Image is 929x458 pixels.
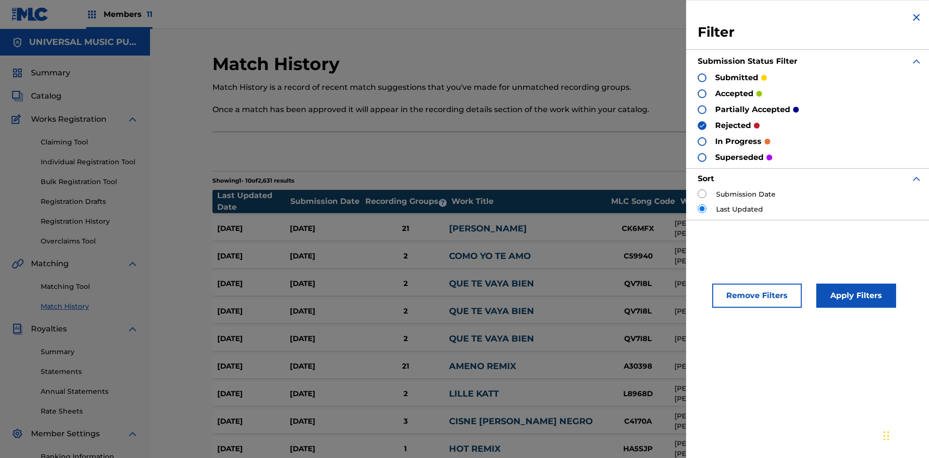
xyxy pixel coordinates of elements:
a: Matching Tool [41,282,138,292]
iframe: Chat Widget [881,412,929,458]
label: Submission Date [716,189,776,200]
div: Submission Date [290,196,363,207]
div: [DATE] [217,388,290,400]
a: CISNE [PERSON_NAME] NEGRO [449,416,593,427]
div: 21 [362,361,449,372]
h2: Match History [212,53,345,75]
p: submitted [715,72,758,84]
div: HA5SJP [602,444,674,455]
div: [DATE] [217,444,290,455]
span: Works Registration [31,114,106,125]
p: partially accepted [715,104,790,115]
a: [PERSON_NAME] [449,223,527,234]
a: Annual Statements [41,386,138,397]
a: SummarySummary [12,67,70,79]
a: Bulk Registration Tool [41,177,138,187]
p: Showing 1 - 10 of 2,631 results [212,176,294,185]
img: expand [127,428,138,440]
img: Matching [12,258,24,270]
a: Individual Registration Tool [41,157,138,167]
div: QV7I8L [602,306,674,317]
div: [DATE] [217,361,290,372]
div: QV7I8L [602,333,674,344]
div: [DATE] [217,306,290,317]
div: [DATE] [290,416,362,427]
a: QUE TE VAYA BIEN [449,278,534,289]
div: [PERSON_NAME] BEIGBEDER [PERSON_NAME] [PERSON_NAME] [674,246,827,266]
p: in progress [715,136,762,147]
img: expand [911,173,922,185]
a: Statements [41,367,138,377]
span: Catalog [31,90,61,102]
span: ? [439,199,447,207]
div: [DATE] [290,278,362,289]
a: Overclaims Tool [41,236,138,246]
p: superseded [715,152,764,163]
strong: Sort [698,174,714,183]
img: expand [127,323,138,335]
img: Accounts [12,37,23,48]
img: Summary [12,67,23,79]
div: 21 [362,223,449,234]
a: AMENO REMIX [449,361,516,372]
div: 2 [362,278,449,289]
img: close [911,12,922,23]
div: C4170A [602,416,674,427]
p: Once a match has been approved it will appear in the recording details section of the work within... [212,104,716,115]
a: Rate Sheets [41,406,138,416]
div: [PERSON_NAME] [674,334,827,344]
span: 11 [147,10,152,19]
div: 2 [362,333,449,344]
a: Claiming Tool [41,137,138,147]
div: 1 [362,444,449,455]
div: QV7I8L [602,278,674,289]
div: [PERSON_NAME] [674,279,827,289]
button: Remove Filters [712,284,802,308]
span: Royalties [31,323,67,335]
div: CK6MFX [602,223,674,234]
img: Top Rightsholders [86,9,98,20]
a: LILLE KATT [449,388,499,399]
div: [DATE] [290,251,362,262]
div: [PERSON_NAME], [PERSON_NAME] [PERSON_NAME], [PERSON_NAME] [674,384,827,404]
div: [PERSON_NAME] BEIGBEDER [PERSON_NAME] [PERSON_NAME] [674,218,827,239]
a: Registration Drafts [41,197,138,207]
span: Member Settings [31,428,100,440]
img: expand [127,258,138,270]
div: [DATE] [217,333,290,344]
img: Royalties [12,323,23,335]
div: [DATE] [217,416,290,427]
h3: Filter [698,24,922,41]
div: [DATE] [217,251,290,262]
a: CatalogCatalog [12,90,61,102]
div: [PERSON_NAME] BEIGBEDER [PERSON_NAME] [PERSON_NAME] [674,411,827,431]
strong: Submission Status Filter [698,57,797,66]
div: [DATE] [217,278,290,289]
div: [DATE] [290,444,362,455]
div: [DATE] [217,223,290,234]
div: 2 [362,388,449,400]
p: accepted [715,88,753,100]
a: Match History [41,301,138,312]
div: [DATE] [290,361,362,372]
img: expand [911,56,922,67]
div: [PERSON_NAME] [674,306,827,316]
img: Works Registration [12,114,24,125]
span: Summary [31,67,70,79]
div: [PERSON_NAME], [PERSON_NAME] [674,361,827,372]
span: Members [104,9,152,20]
img: expand [127,114,138,125]
div: 2 [362,251,449,262]
div: [DATE] [290,223,362,234]
div: MLC Song Code [607,196,679,207]
button: Apply Filters [816,284,896,308]
div: 3 [362,416,449,427]
div: Drag [884,421,889,450]
label: Last Updated [716,204,763,215]
a: QUE TE VAYA BIEN [449,333,534,344]
img: Catalog [12,90,23,102]
h5: UNIVERSAL MUSIC PUB GROUP [29,37,138,48]
div: Last Updated Date [217,190,290,213]
div: 2 [362,306,449,317]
